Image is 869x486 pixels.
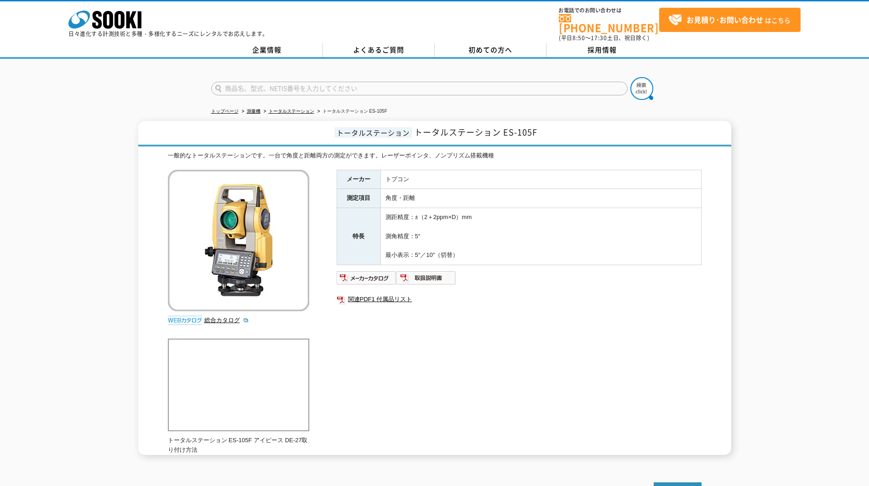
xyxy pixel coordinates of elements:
[687,14,763,25] strong: お見積り･お問い合わせ
[630,77,653,100] img: btn_search.png
[380,170,701,189] td: トプコン
[337,189,380,208] th: 測定項目
[591,34,607,42] span: 17:30
[168,316,202,325] img: webカタログ
[337,170,380,189] th: メーカー
[572,34,585,42] span: 8:50
[435,43,546,57] a: 初めての方へ
[337,208,380,265] th: 特長
[247,109,260,114] a: 測量機
[396,277,456,283] a: 取扱説明書
[323,43,435,57] a: よくあるご質問
[337,277,396,283] a: メーカーカタログ
[334,127,412,138] span: トータルステーション
[659,8,801,32] a: お見積り･お問い合わせはこちら
[211,43,323,57] a: 企業情報
[168,436,309,455] p: トータルステーション ES-105F アイピース DE-27取り付け方法
[337,271,396,285] img: メーカーカタログ
[211,109,239,114] a: トップページ
[414,126,537,138] span: トータルステーション ES-105F
[559,14,659,33] a: [PHONE_NUMBER]
[337,293,702,305] a: 関連PDF1 付属品リスト
[559,34,649,42] span: (平日 ～ 土日、祝日除く)
[546,43,658,57] a: 採用情報
[468,45,512,55] span: 初めての方へ
[316,107,387,116] li: トータルステーション ES-105F
[559,8,659,13] span: お電話でのお問い合わせは
[380,189,701,208] td: 角度・距離
[168,151,702,161] div: 一般的なトータルステーションです。一台で角度と距離両方の測定ができます。レーザーポインタ、ノンプリズム搭載機種
[168,170,309,311] img: トータルステーション ES-105F
[380,208,701,265] td: 測距精度：±（2＋2ppm×D）mm 測角精度：5″ 最小表示：5″／10″（切替）
[668,13,791,27] span: はこちら
[204,317,249,324] a: 総合カタログ
[396,271,456,285] img: 取扱説明書
[211,82,628,95] input: 商品名、型式、NETIS番号を入力してください
[269,109,314,114] a: トータルステーション
[68,31,268,37] p: 日々進化する計測技術と多種・多様化するニーズにレンタルでお応えします。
